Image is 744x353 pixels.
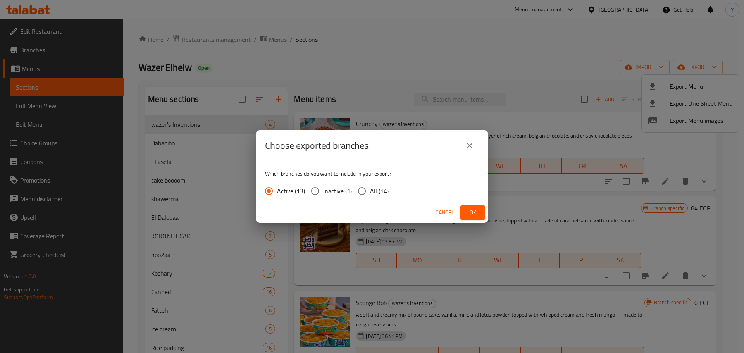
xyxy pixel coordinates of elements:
[370,186,389,196] span: All (14)
[460,205,485,220] button: Ok
[265,170,479,177] p: Which branches do you want to include in your export?
[432,205,457,220] button: Cancel
[436,208,454,217] span: Cancel
[460,136,479,155] button: close
[277,186,305,196] span: Active (13)
[323,186,352,196] span: Inactive (1)
[265,139,369,152] h2: Choose exported branches
[467,208,479,217] span: Ok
